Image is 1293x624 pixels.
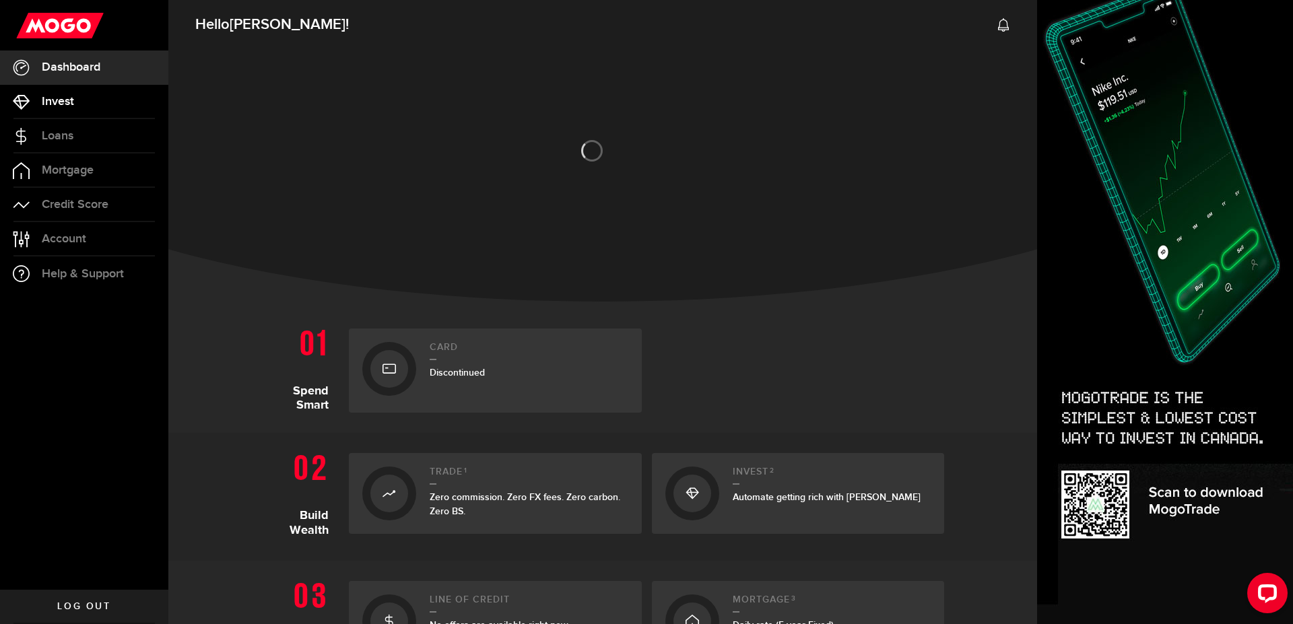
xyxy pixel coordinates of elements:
[1236,567,1293,624] iframe: LiveChat chat widget
[464,466,467,475] sup: 1
[733,594,931,613] h2: Mortgage
[195,11,349,39] span: Hello !
[733,466,931,485] h2: Invest
[42,61,100,73] span: Dashboard
[349,328,642,413] a: CardDiscontinued
[261,322,339,413] h1: Spend Smart
[349,453,642,534] a: Trade1Zero commission. Zero FX fees. Zero carbon. Zero BS.
[733,491,921,503] span: Automate getting rich with [PERSON_NAME]
[42,164,94,176] span: Mortgage
[261,446,339,541] h1: Build Wealth
[42,130,73,142] span: Loans
[42,233,86,245] span: Account
[430,594,628,613] h2: Line of credit
[42,96,74,108] span: Invest
[430,367,485,378] span: Discontinued
[430,491,620,517] span: Zero commission. Zero FX fees. Zero carbon. Zero BS.
[57,602,110,611] span: Log out
[42,268,124,280] span: Help & Support
[42,199,108,211] span: Credit Score
[770,466,774,475] sup: 2
[230,15,345,34] span: [PERSON_NAME]
[791,594,796,602] sup: 3
[430,466,628,485] h2: Trade
[652,453,945,534] a: Invest2Automate getting rich with [PERSON_NAME]
[430,342,628,360] h2: Card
